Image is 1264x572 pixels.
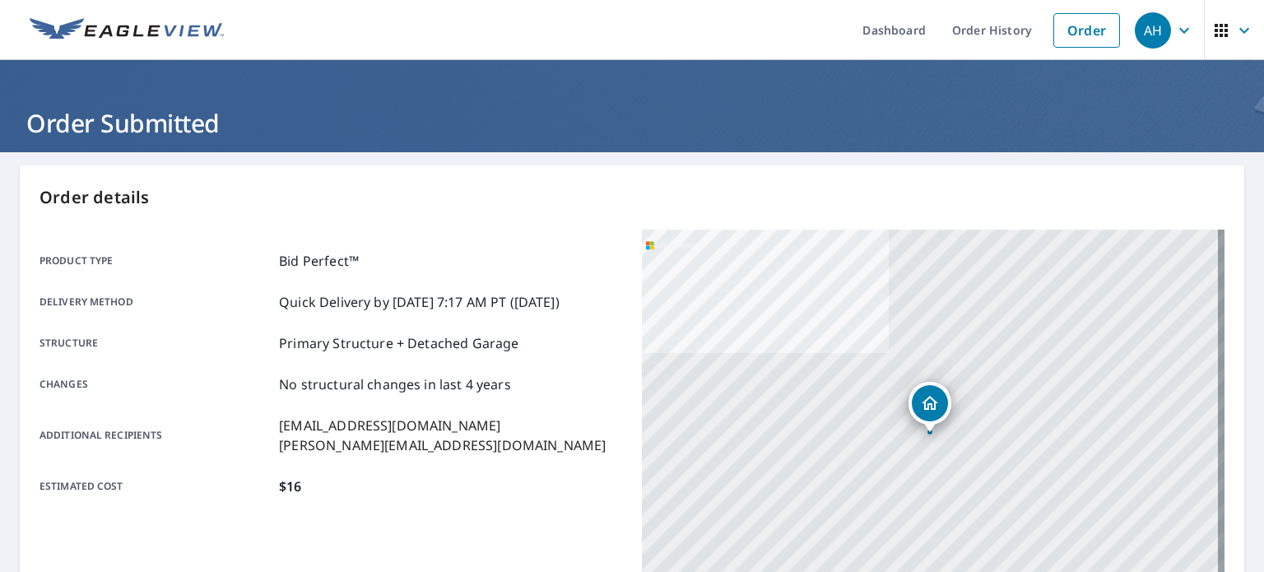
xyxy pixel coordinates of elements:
img: EV Logo [30,18,224,43]
p: Order details [39,185,1224,210]
p: Additional recipients [39,416,272,455]
h1: Order Submitted [20,106,1244,140]
p: No structural changes in last 4 years [279,374,511,394]
p: Structure [39,333,272,353]
p: [EMAIL_ADDRESS][DOMAIN_NAME] [279,416,606,435]
p: Bid Perfect™ [279,251,359,271]
div: Dropped pin, building 1, Residential property, 1400 N Hoskins St Newberg, OR 97132 [908,382,951,433]
a: Order [1053,13,1120,48]
div: AH [1135,12,1171,49]
p: Primary Structure + Detached Garage [279,333,518,353]
p: Product type [39,251,272,271]
p: Quick Delivery by [DATE] 7:17 AM PT ([DATE]) [279,292,560,312]
p: [PERSON_NAME][EMAIL_ADDRESS][DOMAIN_NAME] [279,435,606,455]
p: Delivery method [39,292,272,312]
p: $16 [279,477,301,496]
p: Changes [39,374,272,394]
p: Estimated cost [39,477,272,496]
